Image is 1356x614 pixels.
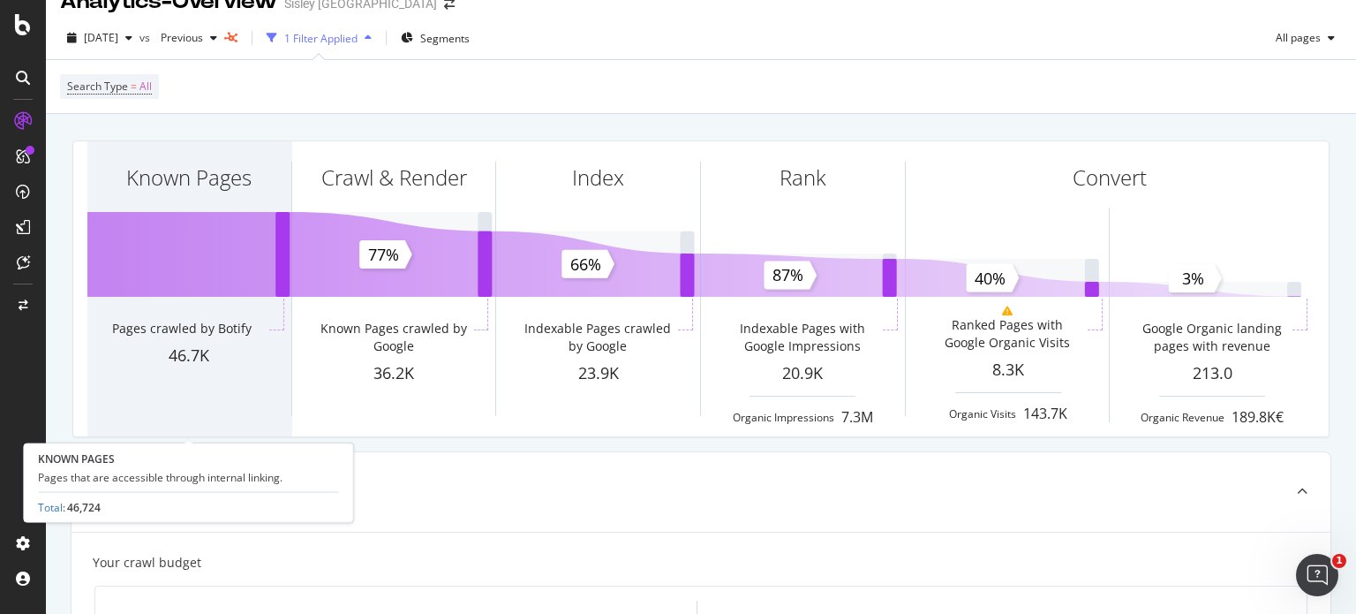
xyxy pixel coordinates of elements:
div: Known Pages crawled by Google [317,320,471,355]
span: Search Type [67,79,128,94]
div: 7.3M [841,407,873,428]
span: 1 [1332,554,1346,568]
div: : [38,500,101,515]
span: Segments [420,31,470,46]
iframe: Intercom live chat [1296,554,1338,596]
div: Rank [780,163,826,193]
div: 46.7K [87,345,291,368]
div: Organic Impressions [733,410,834,425]
span: 46,724 [67,500,101,515]
div: Known Pages [126,163,252,193]
span: Previous [154,30,203,45]
div: Your crawl budget [93,554,201,572]
span: 2025 Sep. 8th [84,30,118,45]
button: Segments [394,24,477,52]
span: All pages [1269,30,1321,45]
button: All pages [1269,24,1342,52]
div: 23.9K [496,362,700,385]
div: 36.2K [292,362,496,385]
div: 20.9K [701,362,905,385]
div: KNOWN PAGES [38,451,338,466]
span: = [131,79,137,94]
button: Previous [154,24,224,52]
div: Indexable Pages with Google Impressions [726,320,879,355]
div: Crawl & Render [321,163,467,193]
button: 1 Filter Applied [260,24,379,52]
div: Pages crawled by Botify [112,320,252,337]
span: vs [139,30,154,45]
div: 1 Filter Applied [284,31,358,46]
span: All [139,74,152,99]
div: Indexable Pages crawled by Google [521,320,674,355]
div: Index [572,163,624,193]
div: Pages that are accessible through internal linking. [38,470,338,485]
a: Total [38,500,63,515]
button: [DATE] [60,24,139,52]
